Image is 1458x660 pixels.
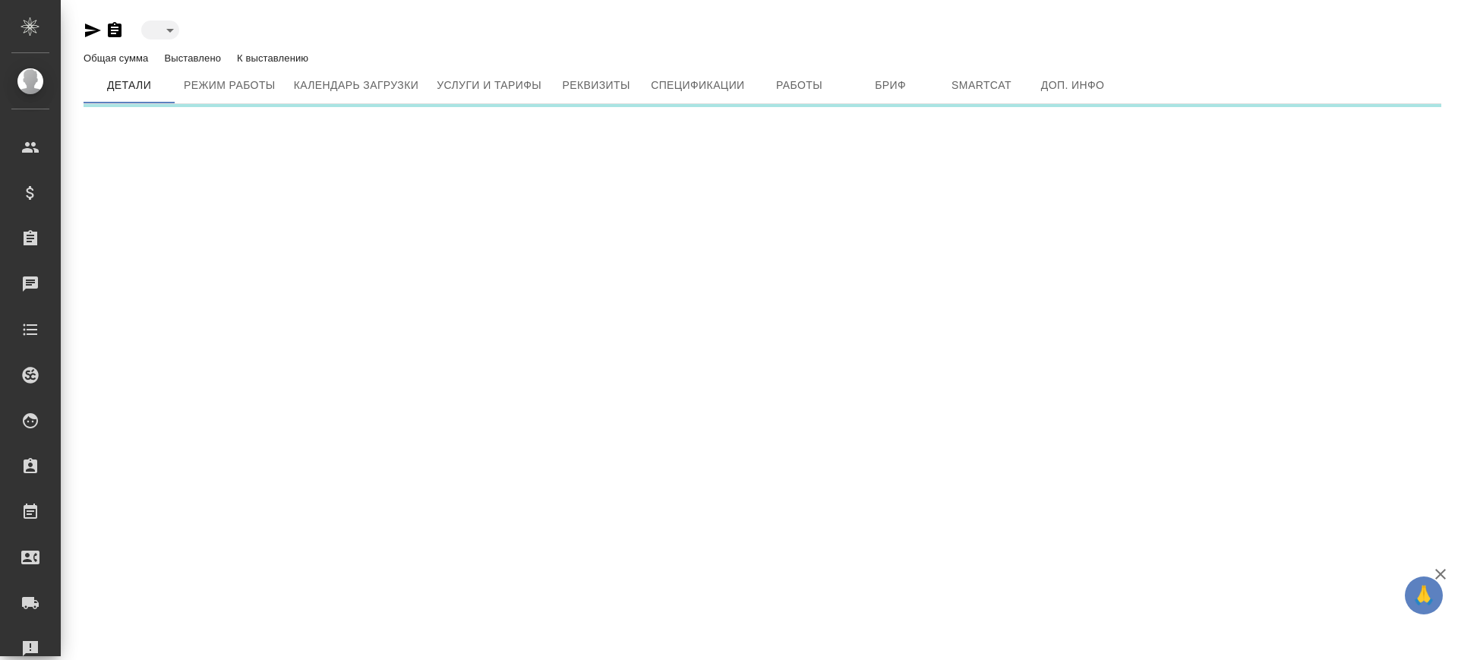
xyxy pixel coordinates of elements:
span: Smartcat [945,76,1018,95]
button: Скопировать ссылку [106,21,124,39]
span: Реквизиты [560,76,633,95]
button: 🙏 [1405,576,1443,614]
span: Услуги и тарифы [437,76,541,95]
p: Выставлено [164,52,225,64]
span: Работы [763,76,836,95]
span: Режим работы [184,76,276,95]
button: Скопировать ссылку для ЯМессенджера [84,21,102,39]
div: ​ [141,21,179,39]
span: Детали [93,76,166,95]
p: Общая сумма [84,52,152,64]
span: 🙏 [1411,579,1437,611]
span: Спецификации [651,76,744,95]
p: К выставлению [237,52,312,64]
span: Бриф [854,76,927,95]
span: Доп. инфо [1037,76,1109,95]
span: Календарь загрузки [294,76,419,95]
